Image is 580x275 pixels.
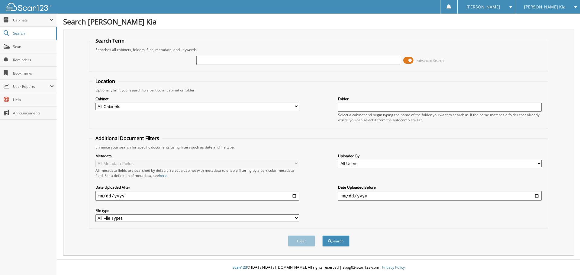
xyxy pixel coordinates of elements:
img: scan123-logo-white.svg [6,3,51,11]
label: Folder [338,96,542,101]
legend: Additional Document Filters [92,135,162,142]
label: Metadata [95,153,299,158]
span: Announcements [13,110,54,116]
a: here [159,173,167,178]
div: Searches all cabinets, folders, files, metadata, and keywords [92,47,545,52]
span: Scan [13,44,54,49]
span: Bookmarks [13,71,54,76]
legend: Search Term [92,37,127,44]
legend: Location [92,78,118,85]
label: Date Uploaded Before [338,185,542,190]
span: Reminders [13,57,54,62]
input: start [95,191,299,201]
label: Cabinet [95,96,299,101]
button: Clear [288,235,315,247]
div: Select a cabinet and begin typing the name of the folder you want to search in. If the name match... [338,112,542,123]
span: User Reports [13,84,50,89]
span: [PERSON_NAME] [466,5,500,9]
span: Search [13,31,53,36]
label: Uploaded By [338,153,542,158]
a: Privacy Policy [382,265,405,270]
span: Help [13,97,54,102]
span: Scan123 [233,265,247,270]
span: Advanced Search [417,58,444,63]
span: [PERSON_NAME] Kia [524,5,565,9]
div: Enhance your search for specific documents using filters such as date and file type. [92,145,545,150]
button: Search [322,235,350,247]
label: File type [95,208,299,213]
h1: Search [PERSON_NAME] Kia [63,17,574,27]
div: All metadata fields are searched by default. Select a cabinet with metadata to enable filtering b... [95,168,299,178]
span: Cabinets [13,18,50,23]
input: end [338,191,542,201]
div: © [DATE]-[DATE] [DOMAIN_NAME]. All rights reserved | appg03-scan123-com | [57,260,580,275]
iframe: Chat Widget [550,246,580,275]
label: Date Uploaded After [95,185,299,190]
div: Optionally limit your search to a particular cabinet or folder [92,88,545,93]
